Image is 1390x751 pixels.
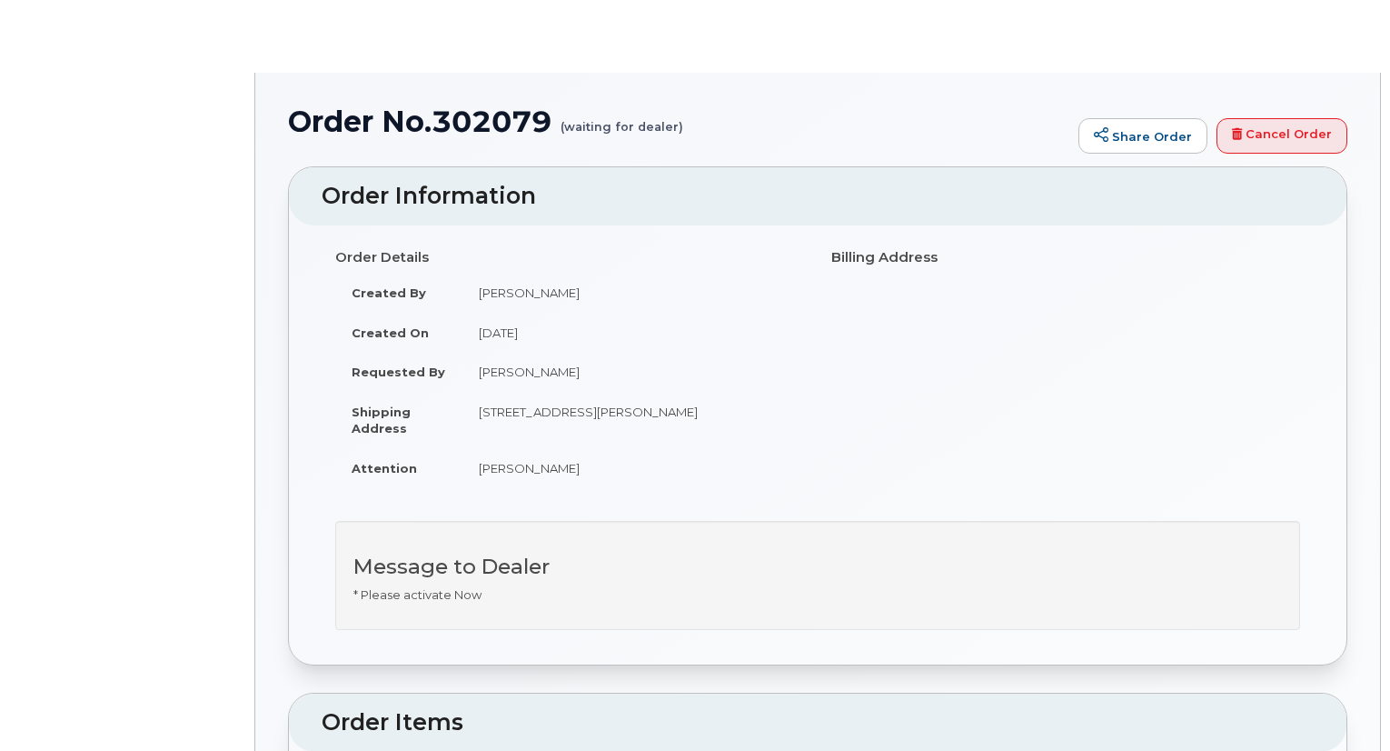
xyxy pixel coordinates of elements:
h3: Message to Dealer [353,556,1282,578]
strong: Created By [352,285,426,300]
strong: Created On [352,325,429,340]
td: [PERSON_NAME] [462,273,804,313]
h4: Order Details [335,250,804,265]
td: [PERSON_NAME] [462,352,804,392]
strong: Requested By [352,365,445,379]
h1: Order No.302079 [288,105,1069,137]
h2: Order Items [322,710,1314,736]
h4: Billing Address [831,250,1300,265]
p: * Please activate Now [353,586,1282,604]
a: Share Order [1078,118,1207,155]
strong: Attention [352,461,417,476]
td: [PERSON_NAME] [462,448,804,488]
h2: Order Information [322,184,1314,209]
td: [DATE] [462,313,804,353]
a: Cancel Order [1216,118,1347,155]
small: (waiting for dealer) [561,105,683,134]
td: [STREET_ADDRESS][PERSON_NAME] [462,392,804,448]
strong: Shipping Address [352,405,411,436]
